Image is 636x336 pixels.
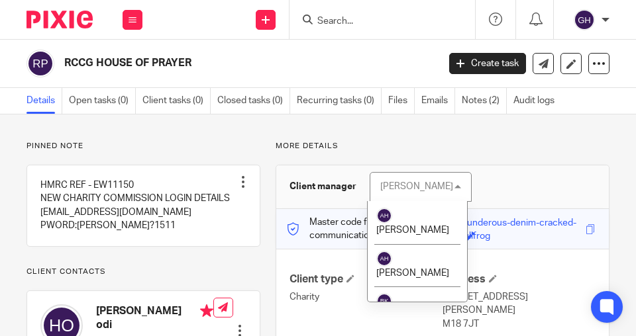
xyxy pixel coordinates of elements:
h4: [PERSON_NAME] odi [96,304,213,333]
a: Client tasks (0) [142,88,211,114]
a: Closed tasks (0) [217,88,290,114]
a: Notes (2) [462,88,507,114]
img: svg%3E [574,9,595,30]
h4: Client type [290,273,443,286]
span: [PERSON_NAME] [376,226,449,235]
div: thunderous-denim-cracked-bullfrog [458,216,582,231]
span: [PERSON_NAME] [376,269,449,278]
p: More details [276,141,609,151]
input: Search [316,16,435,28]
div: [PERSON_NAME] [380,182,453,191]
img: Pixie [26,11,93,28]
img: svg%3E [376,251,392,267]
a: Recurring tasks (0) [297,88,382,114]
p: Client contacts [26,267,260,277]
h2: RCCG HOUSE OF PRAYER [64,56,356,70]
img: svg%3E [376,208,392,224]
a: Create task [449,53,526,74]
a: Details [26,88,62,114]
img: svg%3E [376,293,392,309]
h3: Client manager [290,180,356,193]
a: Files [388,88,415,114]
p: Master code for secure communications and files [286,216,458,243]
p: Pinned note [26,141,260,151]
i: Primary [200,304,213,317]
p: [STREET_ADDRESS][PERSON_NAME] [443,290,596,317]
p: M18 7JT [443,317,596,331]
h4: Address [443,273,596,286]
p: Charity [290,290,443,304]
a: Open tasks (0) [69,88,136,114]
a: Audit logs [513,88,561,114]
img: svg%3E [26,50,54,77]
a: Emails [421,88,455,114]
